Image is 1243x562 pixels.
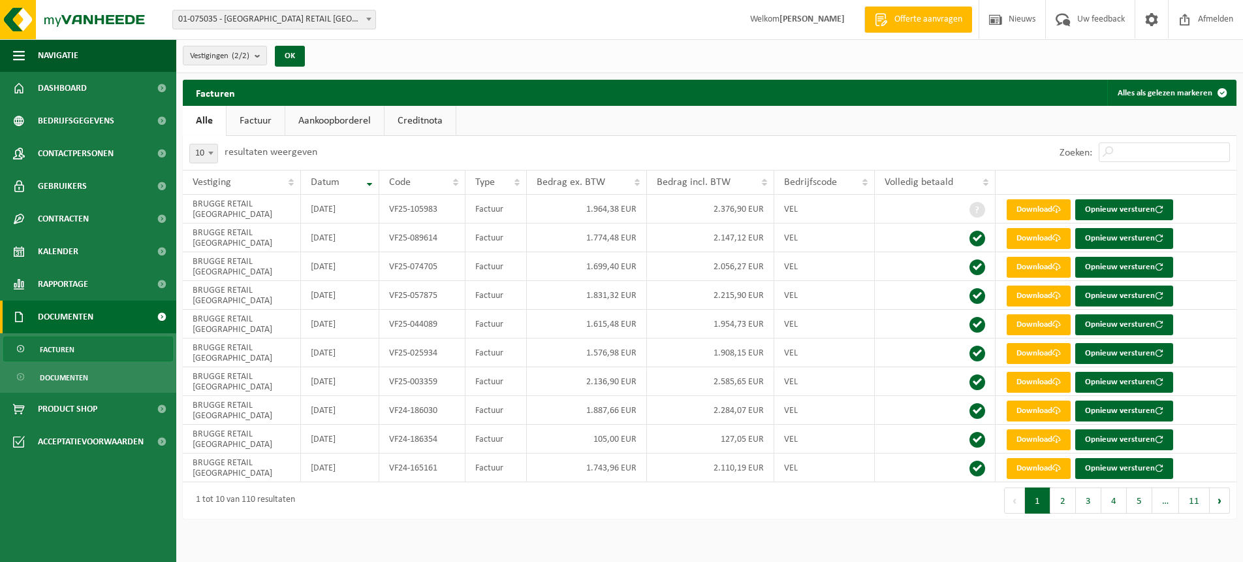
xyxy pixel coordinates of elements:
[232,52,249,60] count: (2/2)
[311,177,339,188] span: Datum
[301,339,379,367] td: [DATE]
[647,252,774,281] td: 2.056,27 EUR
[3,337,173,361] a: Facturen
[38,203,89,235] span: Contracten
[38,72,87,105] span: Dashboard
[1075,343,1173,364] button: Opnieuw versturen
[1210,488,1230,514] button: Next
[183,106,226,136] a: Alle
[774,223,875,252] td: VEL
[527,425,648,454] td: 105,00 EUR
[38,301,93,333] span: Documenten
[389,177,411,188] span: Code
[1007,343,1071,364] a: Download
[379,281,466,310] td: VF25-057875
[1075,429,1173,450] button: Opnieuw versturen
[1075,286,1173,306] button: Opnieuw versturen
[465,195,527,223] td: Factuur
[885,177,953,188] span: Volledig betaald
[183,367,301,396] td: BRUGGE RETAIL [GEOGRAPHIC_DATA]
[301,454,379,482] td: [DATE]
[527,223,648,252] td: 1.774,48 EUR
[465,281,527,310] td: Factuur
[38,39,78,72] span: Navigatie
[40,337,74,362] span: Facturen
[1007,199,1071,220] a: Download
[189,144,218,163] span: 10
[301,310,379,339] td: [DATE]
[784,177,837,188] span: Bedrijfscode
[379,195,466,223] td: VF25-105983
[527,281,648,310] td: 1.831,32 EUR
[385,106,456,136] a: Creditnota
[1152,488,1179,514] span: …
[647,281,774,310] td: 2.215,90 EUR
[38,170,87,203] span: Gebruikers
[465,310,527,339] td: Factuur
[527,252,648,281] td: 1.699,40 EUR
[774,195,875,223] td: VEL
[1007,458,1071,479] a: Download
[657,177,731,188] span: Bedrag incl. BTW
[183,310,301,339] td: BRUGGE RETAIL [GEOGRAPHIC_DATA]
[475,177,495,188] span: Type
[275,46,305,67] button: OK
[774,425,875,454] td: VEL
[379,367,466,396] td: VF25-003359
[379,396,466,425] td: VF24-186030
[1075,401,1173,421] button: Opnieuw versturen
[183,252,301,281] td: BRUGGE RETAIL [GEOGRAPHIC_DATA]
[183,396,301,425] td: BRUGGE RETAIL [GEOGRAPHIC_DATA]
[1050,488,1076,514] button: 2
[1076,488,1101,514] button: 3
[465,454,527,482] td: Factuur
[301,367,379,396] td: [DATE]
[1060,148,1092,158] label: Zoeken:
[774,396,875,425] td: VEL
[647,454,774,482] td: 2.110,19 EUR
[38,137,114,170] span: Contactpersonen
[301,281,379,310] td: [DATE]
[1007,257,1071,278] a: Download
[647,367,774,396] td: 2.585,65 EUR
[774,454,875,482] td: VEL
[38,268,88,301] span: Rapportage
[379,425,466,454] td: VF24-186354
[864,7,972,33] a: Offerte aanvragen
[527,454,648,482] td: 1.743,96 EUR
[379,454,466,482] td: VF24-165161
[227,106,285,136] a: Factuur
[193,177,231,188] span: Vestiging
[1004,488,1025,514] button: Previous
[465,223,527,252] td: Factuur
[1075,314,1173,335] button: Opnieuw versturen
[379,310,466,339] td: VF25-044089
[1007,286,1071,306] a: Download
[301,425,379,454] td: [DATE]
[3,365,173,389] a: Documenten
[1075,228,1173,249] button: Opnieuw versturen
[301,252,379,281] td: [DATE]
[1007,314,1071,335] a: Download
[172,10,376,29] span: 01-075035 - BRUGGE RETAIL NV - BRUGGE
[1127,488,1152,514] button: 5
[1101,488,1127,514] button: 4
[190,46,249,66] span: Vestigingen
[1075,257,1173,278] button: Opnieuw versturen
[189,489,295,512] div: 1 tot 10 van 110 resultaten
[647,339,774,367] td: 1.908,15 EUR
[1179,488,1210,514] button: 11
[1075,199,1173,220] button: Opnieuw versturen
[379,223,466,252] td: VF25-089614
[183,223,301,252] td: BRUGGE RETAIL [GEOGRAPHIC_DATA]
[527,310,648,339] td: 1.615,48 EUR
[527,396,648,425] td: 1.887,66 EUR
[1025,488,1050,514] button: 1
[774,252,875,281] td: VEL
[379,339,466,367] td: VF25-025934
[465,425,527,454] td: Factuur
[38,235,78,268] span: Kalender
[190,144,217,163] span: 10
[1007,429,1071,450] a: Download
[301,195,379,223] td: [DATE]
